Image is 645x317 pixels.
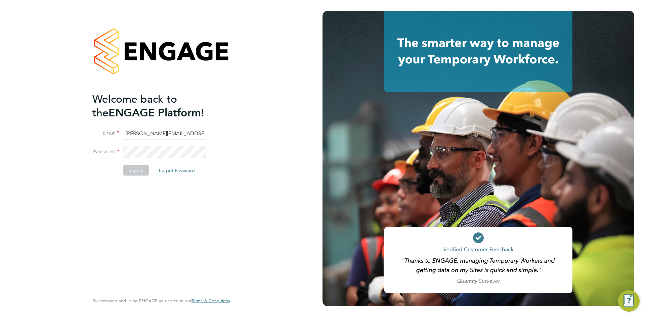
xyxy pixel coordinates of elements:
label: Password [92,148,119,155]
label: Email [92,129,119,137]
span: Welcome back to the [92,92,177,119]
input: Enter your work email... [123,127,206,140]
h2: ENGAGE Platform! [92,92,223,119]
span: By accessing and using ENGAGE you agree to our [92,298,230,304]
button: Sign In [123,165,149,176]
a: Terms & Conditions [191,298,230,304]
button: Forgot Password [154,165,200,176]
button: Engage Resource Center [618,290,640,312]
